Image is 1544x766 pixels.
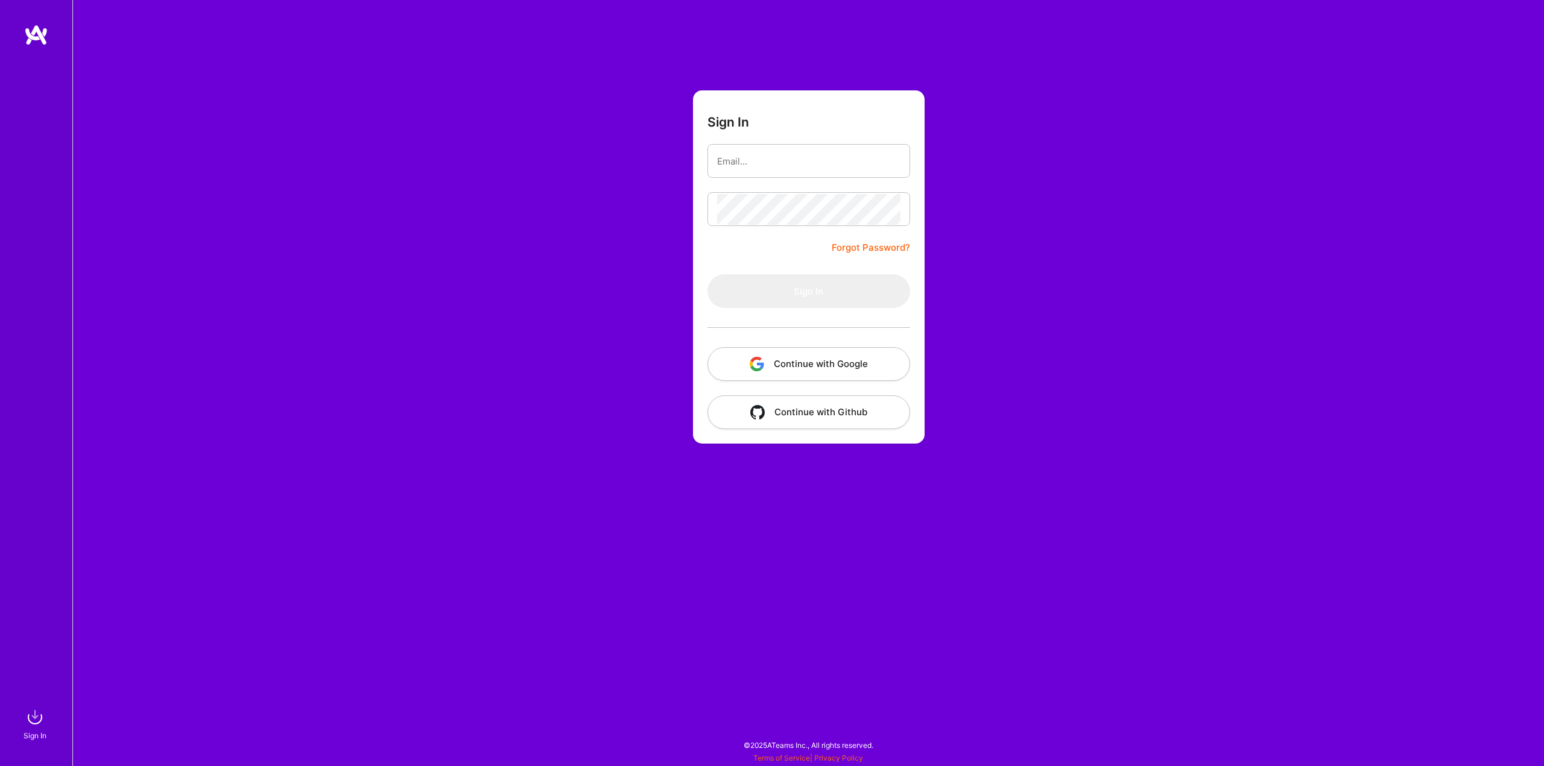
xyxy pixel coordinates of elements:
[707,115,749,130] h3: Sign In
[24,24,48,46] img: logo
[24,729,46,742] div: Sign In
[707,347,910,381] button: Continue with Google
[23,705,47,729] img: sign in
[753,753,863,762] span: |
[707,395,910,429] button: Continue with Github
[717,146,900,177] input: Email...
[832,240,910,255] a: Forgot Password?
[750,405,765,419] img: icon
[707,274,910,308] button: Sign In
[753,753,810,762] a: Terms of Service
[814,753,863,762] a: Privacy Policy
[25,705,47,742] a: sign inSign In
[750,357,764,371] img: icon
[72,730,1544,760] div: © 2025 ATeams Inc., All rights reserved.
